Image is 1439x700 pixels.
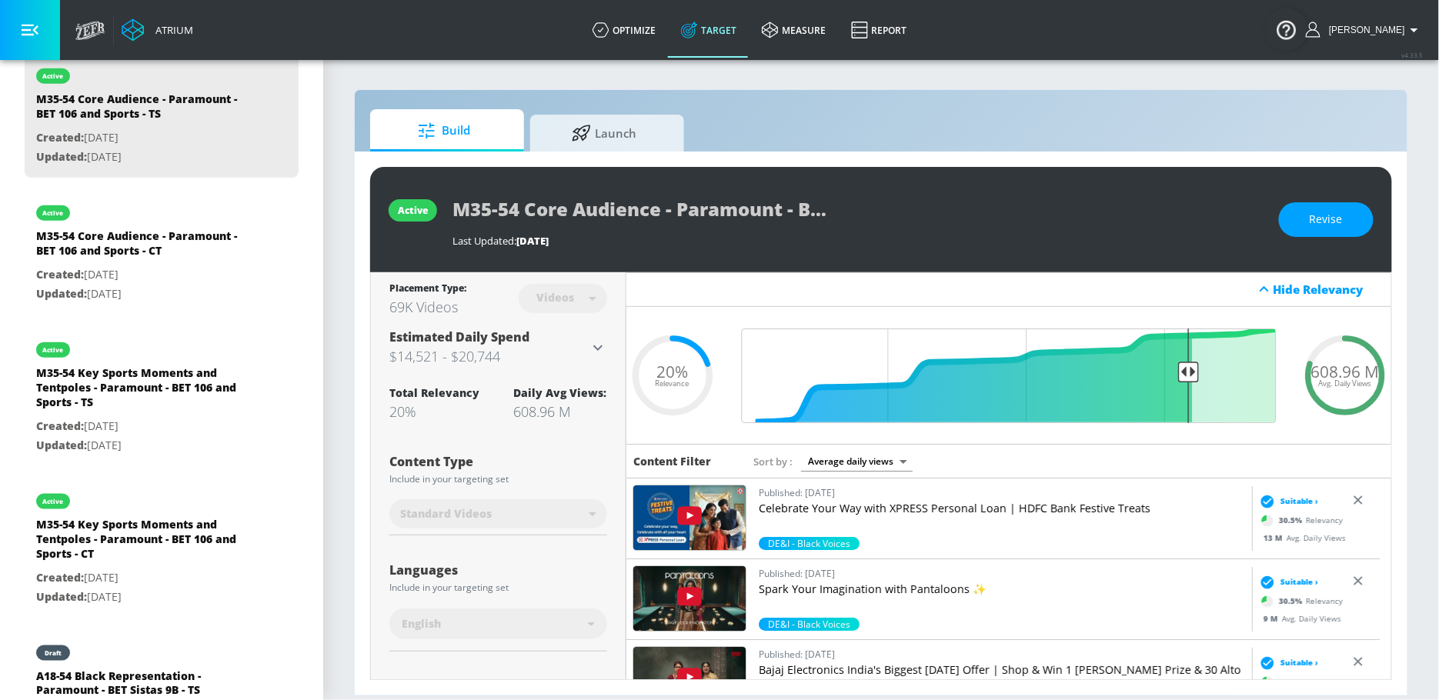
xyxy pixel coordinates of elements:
button: Revise [1279,202,1374,237]
span: 30.5 % [1278,676,1305,688]
div: 30.5% [759,618,860,631]
div: activeM35-54 Key Sports Moments and Tentpoles - Paramount - BET 106 and Sports - CTCreated:[DATE]... [25,478,299,618]
a: Report [839,2,920,58]
span: Created: [36,418,84,433]
div: Relevancy [1255,671,1342,694]
img: MwkROsTfiLE [633,566,746,631]
span: 13 M [1263,532,1286,543]
div: activeM35-54 Core Audience - Paramount - BET 106 and Sports - CTCreated:[DATE]Updated:[DATE] [25,190,299,315]
p: Celebrate Your Way with XPRESS Personal Loan | HDFC Bank Festive Treats [759,501,1246,516]
span: 30.5 % [1278,515,1305,526]
p: [DATE] [36,148,252,167]
span: v 4.33.5 [1402,51,1424,59]
div: M35-54 Core Audience - Paramount - BET 106 and Sports - CT [36,228,252,265]
div: Languages [389,564,607,576]
span: Estimated Daily Spend [389,328,529,345]
p: Published: [DATE] [759,485,1246,501]
div: Videos [529,291,583,304]
span: [DATE] [516,234,549,248]
div: Placement Type: [389,282,466,298]
p: [DATE] [36,588,252,607]
div: Relevancy [1255,509,1342,532]
div: activeM35-54 Core Audience - Paramount - BET 106 and Sports - TSCreated:[DATE]Updated:[DATE] [25,53,299,178]
a: optimize [580,2,669,58]
div: activeM35-54 Key Sports Moments and Tentpoles - Paramount - BET 106 and Sports - TSCreated:[DATE]... [25,327,299,466]
span: 9 M [1263,613,1281,624]
div: 69K Videos [389,298,466,316]
span: Created: [36,267,84,282]
div: Relevancy [1255,590,1342,613]
div: Last Updated: [452,234,1264,248]
button: [PERSON_NAME] [1306,21,1424,39]
div: Daily Avg Views: [514,385,607,400]
span: 608.96 M [1311,364,1380,380]
span: DE&I - Black Voices [759,537,860,550]
span: 30.5 % [1278,595,1305,607]
p: [DATE] [36,265,252,285]
span: English [402,616,441,632]
span: 20% [656,364,688,380]
div: 608.96 M [514,402,607,421]
div: Hide Relevancy [626,272,1392,307]
span: Revise [1310,210,1343,229]
div: active [43,72,64,80]
h6: Content Filter [634,454,712,468]
div: Hide Relevancy [1274,282,1383,297]
div: Include in your targeting set [389,475,607,484]
span: Updated: [36,286,87,301]
div: English [389,608,607,639]
p: Published: [DATE] [759,646,1246,662]
span: login as: samantha.yip@zefr.com [1323,25,1405,35]
h3: $14,521 - $20,744 [389,345,589,367]
div: Avg. Daily Views [1255,532,1345,544]
div: M35-54 Core Audience - Paramount - BET 106 and Sports - TS [36,92,252,128]
span: Avg. Daily Views [1319,379,1372,387]
div: Total Relevancy [389,385,479,400]
a: Published: [DATE]Spark Your Imagination with Pantaloons ✨ [759,565,1246,618]
p: [DATE] [36,285,252,304]
div: M35-54 Key Sports Moments and Tentpoles - Paramount - BET 106 and Sports - CT [36,517,252,568]
div: Estimated Daily Spend$14,521 - $20,744 [389,328,607,367]
p: [DATE] [36,568,252,588]
p: Published: [DATE] [759,565,1246,582]
a: measure [750,2,839,58]
span: Suitable › [1280,495,1317,507]
span: Updated: [36,438,87,452]
div: Include in your targeting set [389,583,607,592]
button: Open Resource Center [1265,8,1308,51]
span: Standard Videos [400,506,492,522]
a: Target [669,2,750,58]
span: Created: [36,130,84,145]
div: active [43,209,64,217]
div: Suitable › [1255,655,1317,671]
p: Bajaj Electronics India's Biggest [DATE] Offer | Shop & Win 1 [PERSON_NAME] Prize & 30 Alto K10 Cars [759,662,1246,693]
p: [DATE] [36,436,252,455]
span: Created: [36,570,84,585]
div: 30.5% [759,537,860,550]
p: [DATE] [36,128,252,148]
div: active [43,346,64,354]
p: Spark Your Imagination with Pantaloons ✨ [759,582,1246,597]
a: Published: [DATE]Bajaj Electronics India's Biggest [DATE] Offer | Shop & Win 1 [PERSON_NAME] Priz... [759,646,1246,699]
a: Published: [DATE]Celebrate Your Way with XPRESS Personal Loan | HDFC Bank Festive Treats [759,485,1246,537]
a: Atrium [122,18,193,42]
input: Final Threshold [734,328,1284,423]
div: Content Type [389,455,607,468]
span: DE&I - Black Voices [759,618,860,631]
div: active [43,498,64,505]
span: Updated: [36,149,87,164]
p: [DATE] [36,417,252,436]
span: Sort by [754,455,793,468]
span: Updated: [36,589,87,604]
span: Relevance [656,379,689,387]
span: Suitable › [1280,576,1317,588]
div: Average daily views [801,451,913,472]
div: Atrium [149,23,193,37]
div: active [398,204,428,217]
span: Suitable › [1280,657,1317,668]
img: 33V4IeY9QkE [633,485,746,550]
